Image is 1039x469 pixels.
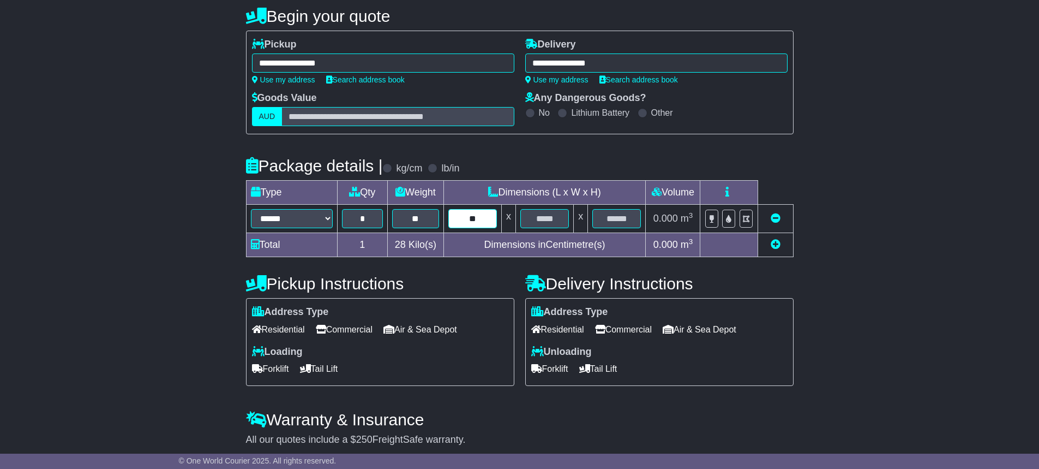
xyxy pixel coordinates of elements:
[653,213,678,224] span: 0.000
[531,306,608,318] label: Address Type
[252,75,315,84] a: Use my address
[771,239,780,250] a: Add new item
[246,434,794,446] div: All our quotes include a $ FreightSafe warranty.
[579,360,617,377] span: Tail Lift
[646,181,700,205] td: Volume
[443,181,646,205] td: Dimensions (L x W x H)
[396,163,422,175] label: kg/cm
[252,306,329,318] label: Address Type
[689,211,693,219] sup: 3
[246,157,383,175] h4: Package details |
[252,360,289,377] span: Forklift
[388,181,444,205] td: Weight
[300,360,338,377] span: Tail Lift
[595,321,652,338] span: Commercial
[388,233,444,257] td: Kilo(s)
[501,205,515,233] td: x
[689,238,693,246] sup: 3
[252,107,283,126] label: AUD
[651,108,673,118] label: Other
[179,456,337,465] span: © One World Courier 2025. All rights reserved.
[316,321,373,338] span: Commercial
[531,360,568,377] span: Forklift
[383,321,457,338] span: Air & Sea Depot
[441,163,459,175] label: lb/in
[525,92,646,104] label: Any Dangerous Goods?
[531,346,592,358] label: Unloading
[571,108,629,118] label: Lithium Battery
[252,39,297,51] label: Pickup
[681,239,693,250] span: m
[525,75,588,84] a: Use my address
[246,233,337,257] td: Total
[246,181,337,205] td: Type
[443,233,646,257] td: Dimensions in Centimetre(s)
[771,213,780,224] a: Remove this item
[531,321,584,338] span: Residential
[574,205,588,233] td: x
[252,92,317,104] label: Goods Value
[252,321,305,338] span: Residential
[326,75,405,84] a: Search address book
[395,239,406,250] span: 28
[539,108,550,118] label: No
[337,181,388,205] td: Qty
[599,75,678,84] a: Search address book
[246,275,514,293] h4: Pickup Instructions
[653,239,678,250] span: 0.000
[356,434,373,445] span: 250
[246,7,794,25] h4: Begin your quote
[525,39,576,51] label: Delivery
[525,275,794,293] h4: Delivery Instructions
[246,411,794,429] h4: Warranty & Insurance
[681,213,693,224] span: m
[337,233,388,257] td: 1
[252,346,303,358] label: Loading
[663,321,736,338] span: Air & Sea Depot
